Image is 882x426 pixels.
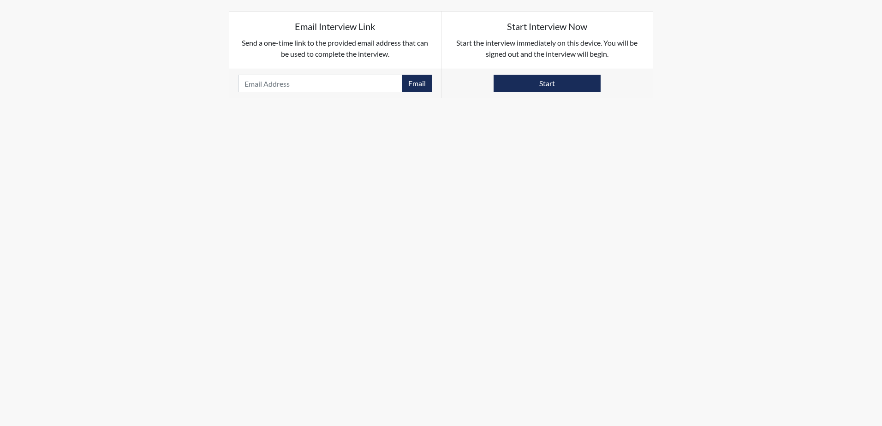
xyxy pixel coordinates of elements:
[238,75,403,92] input: Email Address
[238,37,432,59] p: Send a one-time link to the provided email address that can be used to complete the interview.
[451,37,644,59] p: Start the interview immediately on this device. You will be signed out and the interview will begin.
[494,75,601,92] button: Start
[451,21,644,32] h5: Start Interview Now
[238,21,432,32] h5: Email Interview Link
[402,75,432,92] button: Email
